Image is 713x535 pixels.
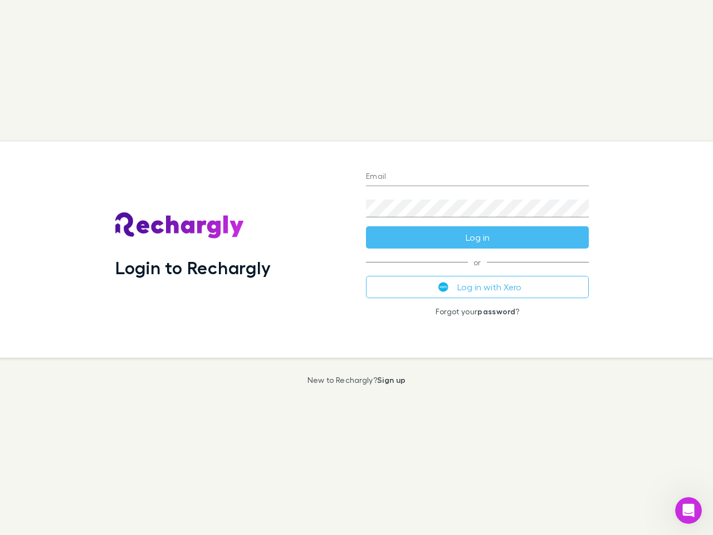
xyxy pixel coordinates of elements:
h1: Login to Rechargly [115,257,271,278]
p: Forgot your ? [366,307,589,316]
iframe: Intercom live chat [675,497,702,524]
a: password [477,307,515,316]
img: Xero's logo [438,282,448,292]
img: Rechargly's Logo [115,212,245,239]
p: New to Rechargly? [307,376,406,385]
button: Log in [366,226,589,249]
button: Log in with Xero [366,276,589,298]
a: Sign up [377,375,406,385]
